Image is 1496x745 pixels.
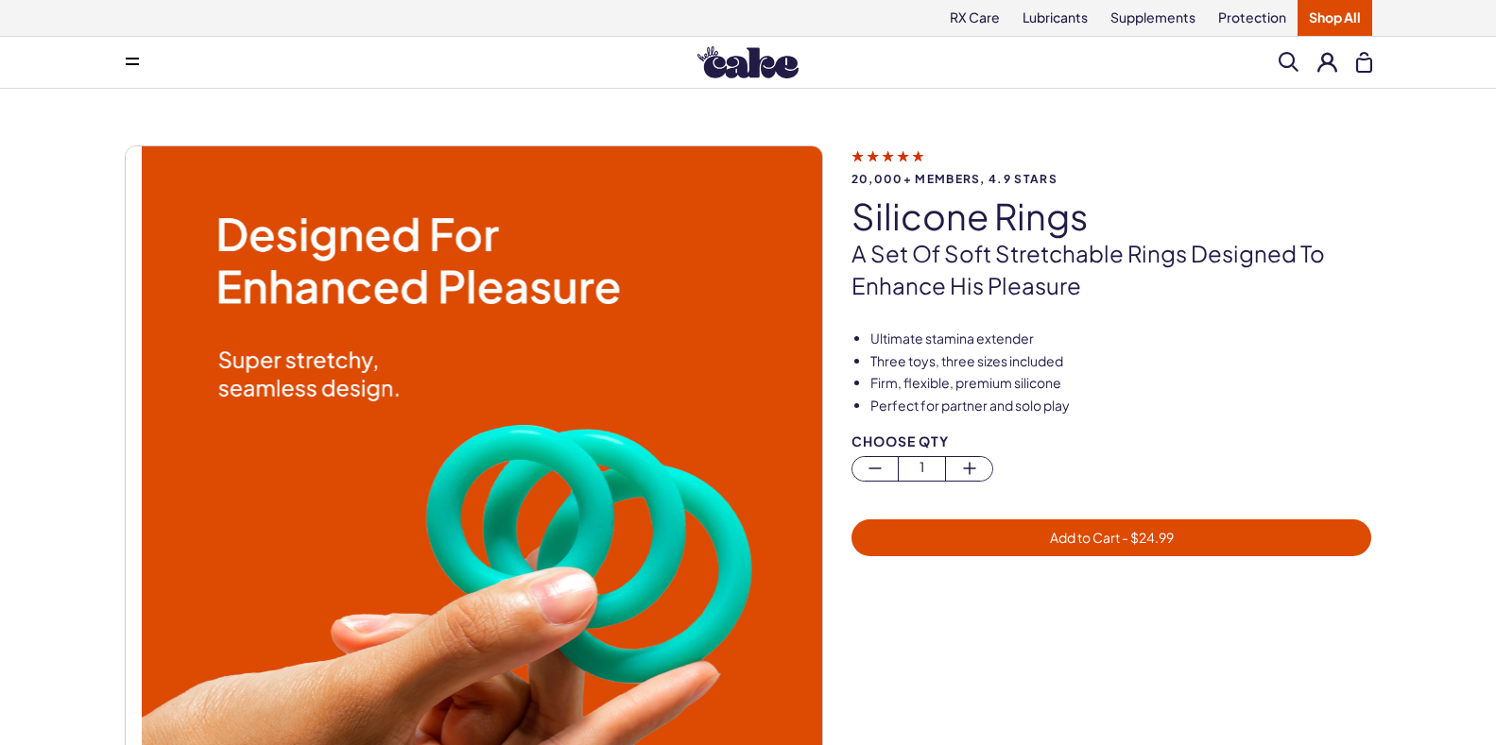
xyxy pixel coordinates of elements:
button: Add to Cart - $24.99 [851,519,1372,556]
li: Three toys, three sizes included [870,352,1372,371]
a: 20,000+ members, 4.9 stars [851,147,1372,185]
span: 1 [899,457,945,479]
div: Choose Qty [851,434,1372,449]
span: Add to Cart [1050,529,1174,546]
img: Hello Cake [697,46,799,78]
span: 20,000+ members, 4.9 stars [851,173,1372,185]
h1: silicone rings [851,196,1372,236]
li: Firm, flexible, premium silicone [870,374,1372,393]
span: - $ 24.99 [1120,529,1174,546]
li: Perfect for partner and solo play [870,397,1372,415]
p: A set of soft stretchable rings designed to enhance his pleasure [851,238,1372,301]
li: Ultimate stamina extender [870,330,1372,348]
